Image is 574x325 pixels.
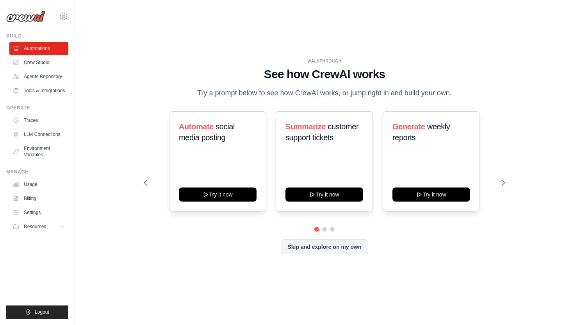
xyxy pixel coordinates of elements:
span: Resources [24,223,46,230]
div: WALKTHROUGH [144,58,504,64]
button: Try it now [392,187,470,202]
span: Generate [392,122,425,131]
span: Logout [35,309,49,315]
a: Crew Studio [9,56,68,69]
a: Billing [9,192,68,205]
button: Skip and explore on my own [281,239,368,254]
h1: See how CrewAI works [144,67,504,81]
button: Try it now [285,187,363,202]
img: Logo [6,11,45,22]
iframe: Chat Widget [535,287,574,325]
a: Traces [9,114,68,127]
div: Manage [6,169,68,175]
div: Operate [6,105,68,111]
button: Resources [9,220,68,233]
a: Settings [9,206,68,219]
span: Automate [179,122,214,131]
span: Summarize [285,122,326,131]
button: Try it now [179,187,257,202]
p: Try a prompt below to see how CrewAI works, or jump right in and build your own. [193,87,456,99]
a: Environment Variables [9,142,68,161]
a: Tools & Integrations [9,84,68,97]
button: Logout [6,305,68,319]
a: Usage [9,178,68,191]
div: Build [6,33,68,39]
a: LLM Connections [9,128,68,141]
span: weekly reports [392,122,450,142]
a: Automations [9,42,68,55]
a: Agents Repository [9,70,68,83]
